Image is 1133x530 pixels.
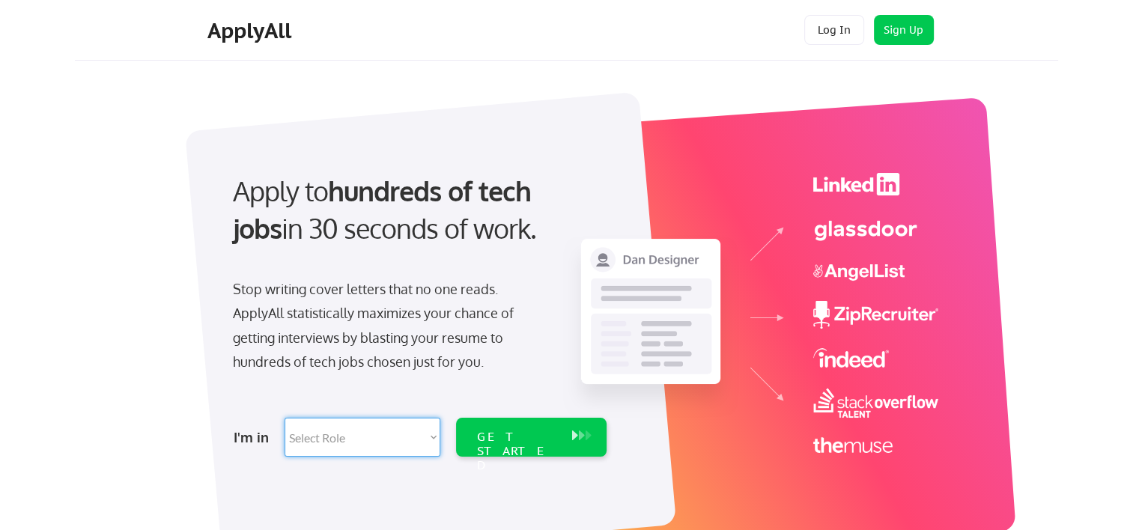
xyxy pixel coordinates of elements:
button: Sign Up [874,15,934,45]
div: Stop writing cover letters that no one reads. ApplyAll statistically maximizes your chance of get... [233,277,541,374]
div: I'm in [234,425,276,449]
strong: hundreds of tech jobs [233,174,538,245]
button: Log In [804,15,864,45]
div: Apply to in 30 seconds of work. [233,172,601,248]
div: ApplyAll [207,18,296,43]
div: GET STARTED [477,430,557,473]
